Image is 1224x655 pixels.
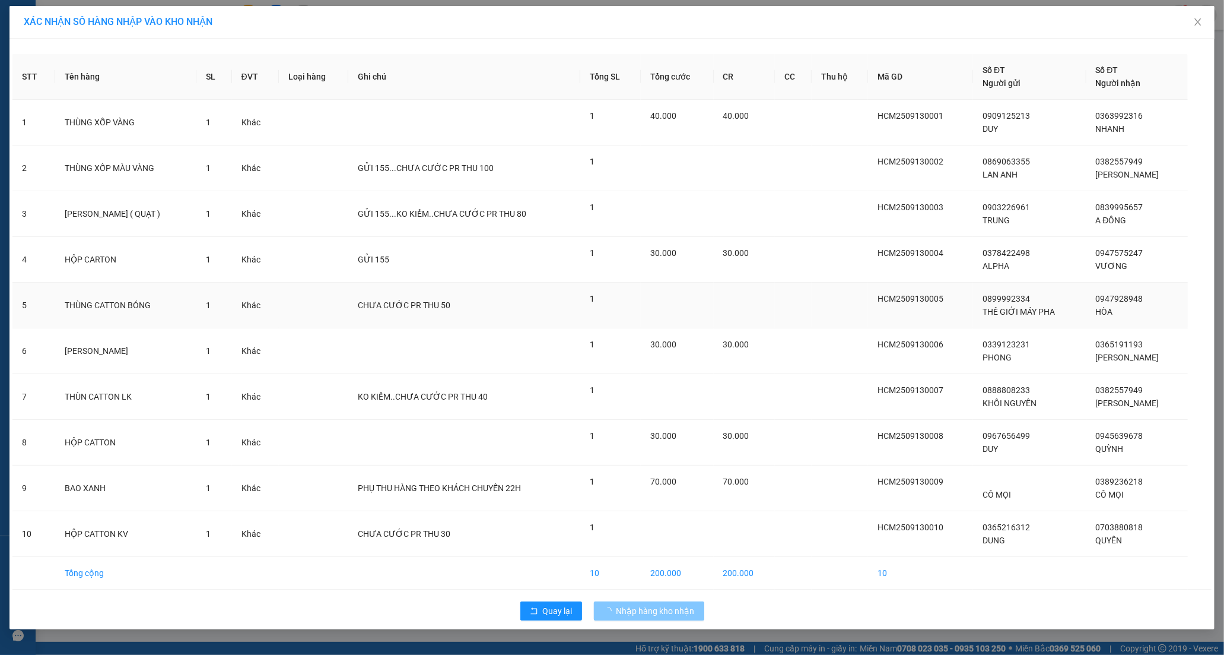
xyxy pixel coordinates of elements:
[590,477,594,486] span: 1
[55,466,197,511] td: BAO XANH
[775,54,812,100] th: CC
[520,602,582,621] button: rollbackQuay lại
[1096,385,1143,395] span: 0382557949
[206,163,211,173] span: 1
[196,54,231,100] th: SL
[206,209,211,219] span: 1
[723,111,749,121] span: 40.000
[983,65,1005,75] span: Số ĐT
[232,466,279,511] td: Khác
[232,191,279,237] td: Khác
[580,557,641,590] td: 10
[232,328,279,374] td: Khác
[12,511,55,557] td: 10
[232,54,279,100] th: ĐVT
[358,529,450,539] span: CHƯA CƯỚC PR THU 30
[878,431,943,441] span: HCM2509130008
[1096,353,1159,362] span: [PERSON_NAME]
[983,170,1018,179] span: LAN ANH
[358,209,526,219] span: GỬI 155...KO KIỂM..CHƯA CƯỚC PR THU 80
[12,466,55,511] td: 9
[868,557,973,590] td: 10
[1096,65,1118,75] span: Số ĐT
[1096,490,1124,499] span: CÔ MỌI
[878,340,943,349] span: HCM2509130006
[983,490,1011,499] span: CÔ MỌI
[650,248,676,258] span: 30.000
[983,444,998,454] span: DUY
[723,477,749,486] span: 70.000
[1096,536,1123,545] span: QUYÊN
[206,255,211,264] span: 1
[1096,398,1159,408] span: [PERSON_NAME]
[1096,202,1143,212] span: 0839995657
[1096,307,1113,317] span: HÒA
[358,483,521,493] span: PHỤ THU HÀNG THEO KHÁCH CHUYẾN 22H
[983,307,1055,317] span: THẾ GIỚI MÁY PHA
[358,163,494,173] span: GỬI 155...CHƯA CƯỚC PR THU 100
[55,191,197,237] td: [PERSON_NAME] ( QUẠT )
[530,607,538,616] span: rollback
[878,523,943,532] span: HCM2509130010
[983,536,1005,545] span: DUNG
[983,385,1030,395] span: 0888808233
[1096,170,1159,179] span: [PERSON_NAME]
[878,202,943,212] span: HCM2509130003
[1181,6,1215,39] button: Close
[1096,248,1143,258] span: 0947575247
[12,420,55,466] td: 8
[983,124,998,134] span: DUY
[590,340,594,349] span: 1
[723,340,749,349] span: 30.000
[983,261,1009,271] span: ALPHA
[983,294,1030,303] span: 0899992334
[1096,124,1125,134] span: NHANH
[812,54,868,100] th: Thu hộ
[1096,523,1143,532] span: 0703880818
[543,605,573,618] span: Quay lại
[55,237,197,283] td: HỘP CARTON
[12,283,55,328] td: 5
[603,607,616,615] span: loading
[983,157,1030,166] span: 0869063355
[12,237,55,283] td: 4
[348,54,580,100] th: Ghi chú
[983,431,1030,441] span: 0967656499
[12,54,55,100] th: STT
[1096,216,1127,225] span: A ĐÔNG
[983,398,1037,408] span: KHÔI NGUYÊN
[650,477,676,486] span: 70.000
[723,431,749,441] span: 30.000
[1096,340,1143,349] span: 0365191193
[55,100,197,145] td: THÙNG XỐP VÀNG
[594,602,704,621] button: Nhập hàng kho nhận
[279,54,348,100] th: Loại hàng
[1096,431,1143,441] span: 0945639678
[55,374,197,420] td: THÙN CATTON LK
[590,431,594,441] span: 1
[650,340,676,349] span: 30.000
[723,248,749,258] span: 30.000
[12,191,55,237] td: 3
[878,294,943,303] span: HCM2509130005
[983,248,1030,258] span: 0378422498
[590,157,594,166] span: 1
[878,385,943,395] span: HCM2509130007
[24,16,212,27] span: XÁC NHẬN SỐ HÀNG NHẬP VÀO KHO NHẬN
[590,294,594,303] span: 1
[206,483,211,493] span: 1
[983,523,1030,532] span: 0365216312
[358,255,389,264] span: GỬI 155
[232,145,279,191] td: Khác
[358,392,488,401] span: KO KIỂM..CHƯA CƯỚC PR THU 40
[55,511,197,557] td: HỘP CATTON KV
[878,111,943,121] span: HCM2509130001
[12,374,55,420] td: 7
[983,78,1020,88] span: Người gửi
[206,438,211,447] span: 1
[55,54,197,100] th: Tên hàng
[983,216,1010,225] span: TRUNG
[55,283,197,328] td: THÙNG CATTON BÓNG
[55,420,197,466] td: HỘP CATTON
[1096,157,1143,166] span: 0382557949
